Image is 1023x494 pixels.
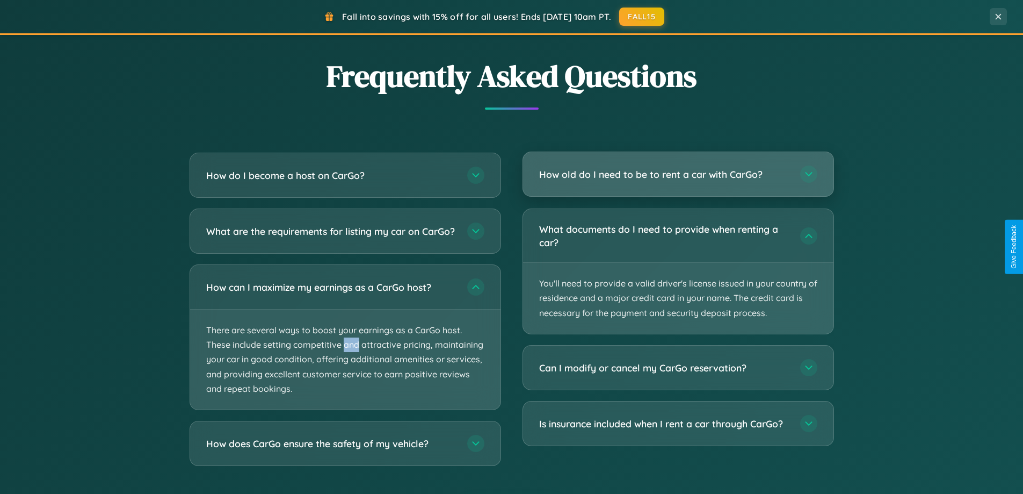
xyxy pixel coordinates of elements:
h3: Can I modify or cancel my CarGo reservation? [539,361,789,375]
div: Give Feedback [1010,225,1018,269]
span: Fall into savings with 15% off for all users! Ends [DATE] 10am PT. [342,11,611,22]
h3: How does CarGo ensure the safety of my vehicle? [206,437,456,450]
h3: How do I become a host on CarGo? [206,169,456,182]
h2: Frequently Asked Questions [190,55,834,97]
h3: Is insurance included when I rent a car through CarGo? [539,417,789,431]
h3: What are the requirements for listing my car on CarGo? [206,225,456,238]
p: You'll need to provide a valid driver's license issued in your country of residence and a major c... [523,263,833,334]
button: FALL15 [619,8,664,26]
p: There are several ways to boost your earnings as a CarGo host. These include setting competitive ... [190,310,500,410]
h3: What documents do I need to provide when renting a car? [539,223,789,249]
h3: How old do I need to be to rent a car with CarGo? [539,168,789,181]
h3: How can I maximize my earnings as a CarGo host? [206,281,456,294]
